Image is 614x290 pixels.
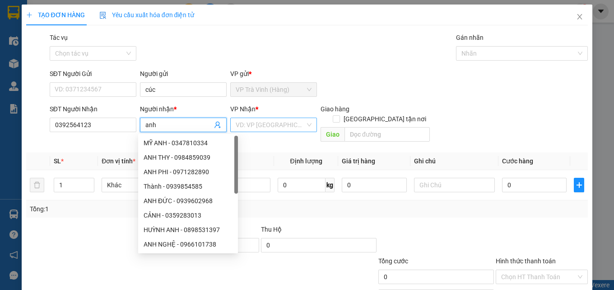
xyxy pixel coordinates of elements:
[26,12,33,18] span: plus
[144,239,233,249] div: ANH NGHỆ - 0966101738
[138,237,238,252] div: ANH NGHỆ - 0966101738
[342,178,407,192] input: 0
[340,114,430,124] span: [GEOGRAPHIC_DATA] tận nơi
[326,178,335,192] span: kg
[140,104,227,114] div: Người nhận
[26,11,85,19] span: TẠO ĐƠN HÀNG
[50,104,136,114] div: SĐT Người Nhận
[30,178,44,192] button: delete
[54,157,61,165] span: SL
[140,69,227,79] div: Người gửi
[144,210,233,220] div: CẢNH - 0359283013
[138,165,238,179] div: ANH PHI - 0971282890
[138,136,238,150] div: MỸ ANH - 0347810334
[567,5,592,30] button: Close
[144,152,233,162] div: ANH THY - 0984859039
[144,225,233,235] div: HUỲNH ANH - 0898531397
[574,181,584,189] span: plus
[230,105,256,113] span: VP Nhận
[574,178,584,192] button: plus
[50,34,68,41] label: Tác vụ
[290,157,322,165] span: Định lượng
[138,194,238,208] div: ANH ĐỨC - 0939602968
[576,13,583,20] span: close
[321,127,344,142] span: Giao
[456,34,484,41] label: Gán nhãn
[144,196,233,206] div: ANH ĐỨC - 0939602968
[30,204,238,214] div: Tổng: 1
[144,167,233,177] div: ANH PHI - 0971282890
[138,179,238,194] div: Thành - 0939854585
[138,150,238,165] div: ANH THY - 0984859039
[138,223,238,237] div: HUỲNH ANH - 0898531397
[502,157,533,165] span: Cước hàng
[138,208,238,223] div: CẢNH - 0359283013
[144,138,233,148] div: MỸ ANH - 0347810334
[342,157,375,165] span: Giá trị hàng
[261,226,282,233] span: Thu Hộ
[410,152,498,170] th: Ghi chú
[230,69,317,79] div: VP gửi
[99,12,107,19] img: icon
[378,257,408,265] span: Tổng cước
[321,105,349,113] span: Giao hàng
[50,69,136,79] div: SĐT Người Gửi
[144,181,233,191] div: Thành - 0939854585
[102,157,135,165] span: Đơn vị tính
[414,178,495,192] input: Ghi Chú
[496,257,556,265] label: Hình thức thanh toán
[236,83,312,96] span: VP Trà Vinh (Hàng)
[107,178,177,192] span: Khác
[99,11,195,19] span: Yêu cầu xuất hóa đơn điện tử
[344,127,430,142] input: Dọc đường
[214,121,221,128] span: user-add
